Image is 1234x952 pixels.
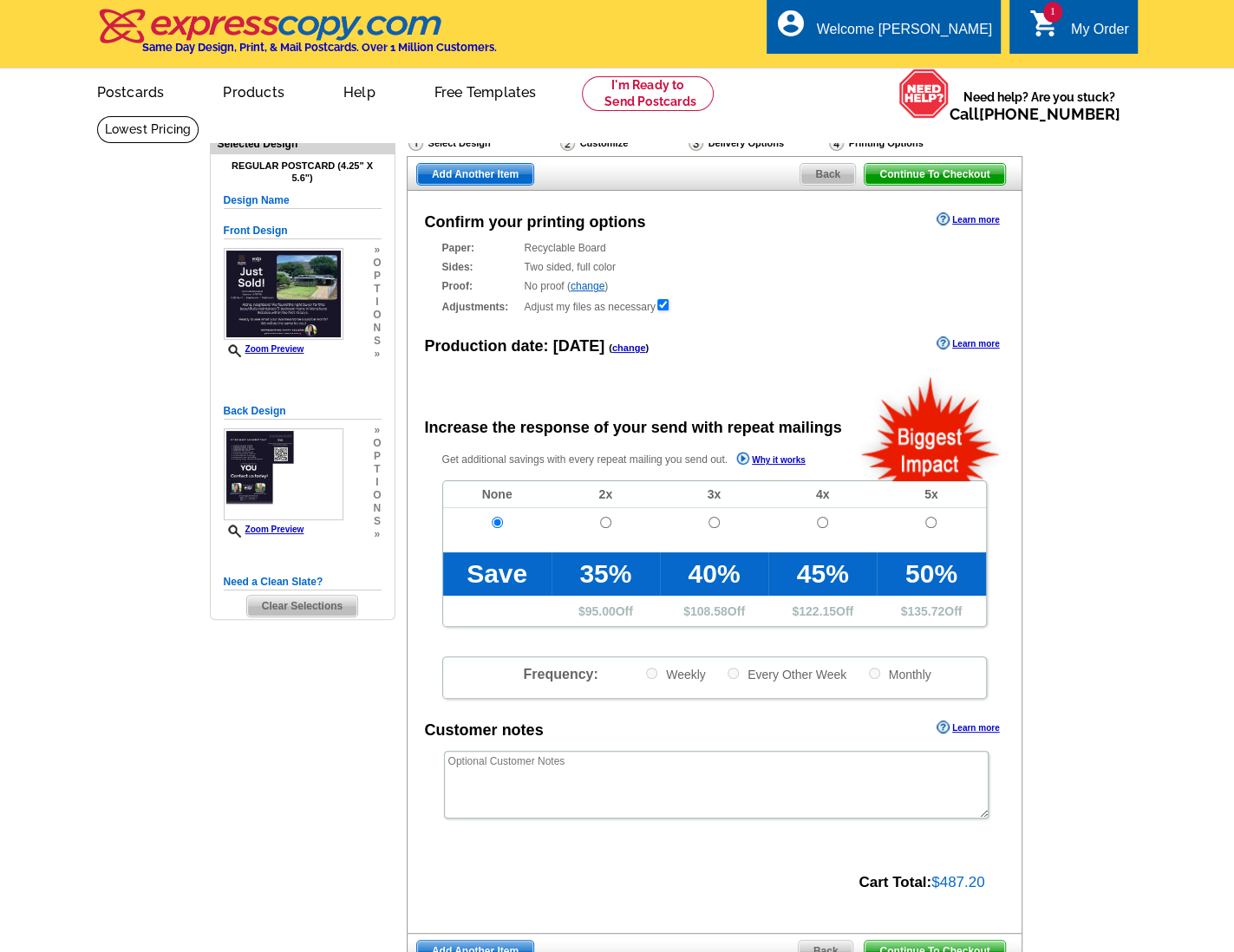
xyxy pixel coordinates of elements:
a: Add Another Item [416,163,534,186]
td: 35% [552,552,660,596]
span: p [373,450,381,463]
h4: Regular Postcard (4.25" x 5.6") [224,160,382,183]
td: 2x [552,481,660,508]
a: Help [316,70,403,111]
a: Zoom Preview [224,344,304,354]
img: Select Design [408,135,423,151]
p: Get additional savings with every repeat mailing you send out. [442,450,843,470]
span: t [373,283,381,296]
span: Frequency: [523,667,597,681]
span: p [373,270,381,283]
input: Monthly [869,668,880,679]
span: [DATE] [553,337,605,355]
div: Two sided, full color [442,259,987,275]
a: Same Day Design, Print, & Mail Postcards. Over 1 Million Customers. [97,21,497,54]
span: ( ) [609,342,649,353]
span: t [373,463,381,476]
span: $487.20 [931,874,984,890]
td: 40% [660,552,768,596]
strong: Cart Total: [859,874,931,890]
span: i [373,476,381,489]
strong: Paper: [442,240,519,256]
a: Postcards [69,70,193,111]
a: [PHONE_NUMBER] [979,105,1120,123]
td: Save [443,552,552,596]
i: shopping_cart [1029,8,1061,39]
a: Learn more [937,212,999,226]
div: Adjust my files as necessary [442,297,987,315]
span: Add Another Item [417,164,533,185]
a: Products [195,70,312,111]
img: Delivery Options [689,135,703,151]
span: Continue To Checkout [865,164,1004,185]
a: Free Templates [407,70,565,111]
img: biggestImpact.png [859,375,1002,481]
span: 1 [1043,2,1062,23]
span: s [373,515,381,528]
span: 108.58 [690,604,728,618]
div: Recyclable Board [442,240,987,256]
strong: Adjustments: [442,299,519,315]
label: Monthly [867,666,931,682]
h5: Design Name [224,192,382,209]
span: o [373,489,381,502]
td: None [443,481,552,508]
i: account_circle [775,8,806,39]
div: Increase the response of your send with repeat mailings [425,416,842,440]
img: Customize [560,135,575,151]
td: 50% [877,552,985,596]
a: change [612,342,646,353]
div: Welcome [PERSON_NAME] [817,22,992,46]
div: No proof ( ) [442,278,987,294]
a: Zoom Preview [224,525,304,534]
span: Back [800,164,855,185]
a: Learn more [937,721,999,734]
span: o [373,257,381,270]
h5: Need a Clean Slate? [224,574,382,590]
label: Every Other Week [726,666,846,682]
h5: Back Design [224,403,382,420]
span: o [373,309,381,322]
span: 122.15 [799,604,836,618]
td: 3x [660,481,768,508]
td: 5x [877,481,985,508]
span: n [373,502,381,515]
span: » [373,348,381,361]
img: Printing Options & Summary [829,135,844,151]
td: $ Off [552,596,660,626]
a: change [571,280,604,292]
div: My Order [1071,22,1129,46]
div: Production date: [425,335,650,358]
h5: Front Design [224,223,382,239]
span: s [373,335,381,348]
span: » [373,424,381,437]
a: Back [800,163,856,186]
a: 1 shopping_cart My Order [1029,19,1129,41]
input: Weekly [646,668,657,679]
span: Clear Selections [247,596,357,616]
span: 135.72 [907,604,944,618]
td: $ Off [660,596,768,626]
strong: Sides: [442,259,519,275]
div: Confirm your printing options [425,211,646,234]
span: o [373,437,381,450]
img: help [898,68,950,119]
div: Customize [558,134,687,152]
span: n [373,322,381,335]
td: $ Off [877,596,985,626]
img: small-thumb.jpg [224,248,343,340]
div: Delivery Options [687,134,827,156]
div: Select Design [407,134,558,156]
span: Call [950,105,1120,123]
strong: Proof: [442,278,519,294]
span: » [373,244,381,257]
div: Customer notes [425,719,544,742]
div: Printing Options [827,134,979,156]
td: $ Off [768,596,877,626]
h4: Same Day Design, Print, & Mail Postcards. Over 1 Million Customers. [142,41,497,54]
input: Every Other Week [728,668,739,679]
div: Selected Design [211,135,395,152]
span: i [373,296,381,309]
a: Learn more [937,336,999,350]
img: small-thumb.jpg [224,428,343,520]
